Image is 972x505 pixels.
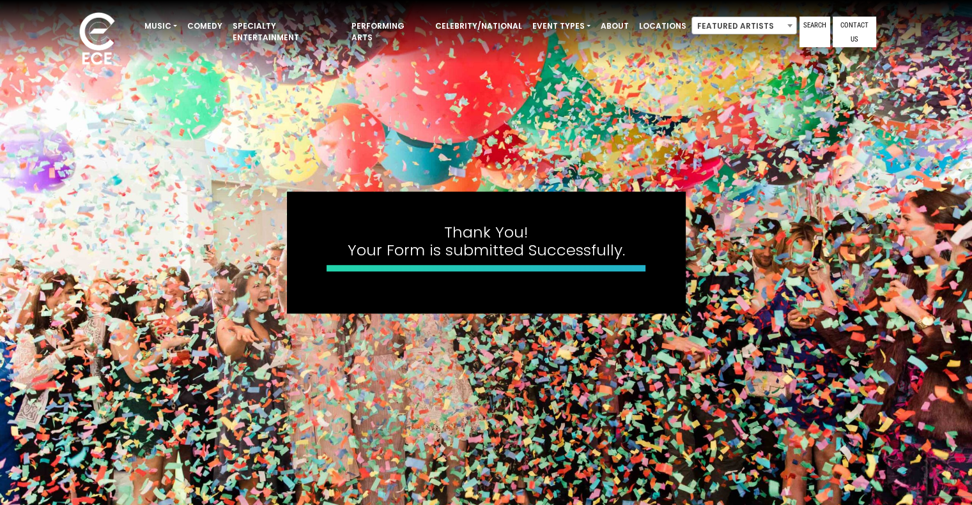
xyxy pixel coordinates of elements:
a: Specialty Entertainment [228,15,346,49]
a: Music [139,15,182,37]
a: Contact Us [833,17,876,47]
a: Event Types [527,15,596,37]
a: Locations [634,15,691,37]
a: Celebrity/National [430,15,527,37]
a: Comedy [182,15,228,37]
a: About [596,15,634,37]
span: Featured Artists [691,17,797,34]
img: ece_new_logo_whitev2-1.png [65,9,129,71]
a: Search [799,17,830,47]
h4: Thank You! Your Form is submitted Successfully. [327,223,646,260]
span: Featured Artists [692,17,796,35]
a: Performing Arts [346,15,430,49]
